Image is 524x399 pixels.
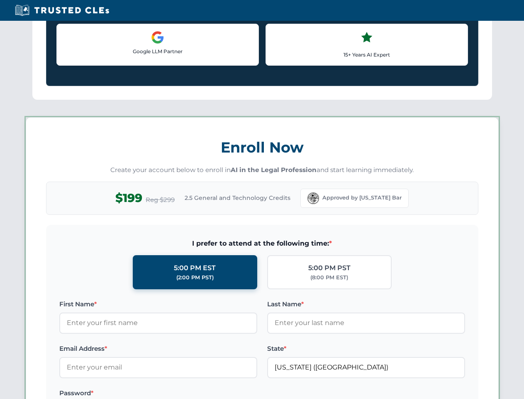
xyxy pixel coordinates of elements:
span: $199 [115,189,142,207]
img: Google [151,31,164,44]
p: Google LLM Partner [63,47,252,55]
p: Create your account below to enroll in and start learning immediately. [46,165,478,175]
p: 15+ Years AI Expert [273,51,461,59]
h3: Enroll Now [46,134,478,160]
label: State [267,344,465,354]
input: Enter your email [59,357,257,378]
div: 5:00 PM EST [174,263,216,273]
label: Last Name [267,299,465,309]
label: First Name [59,299,257,309]
img: Trusted CLEs [12,4,112,17]
div: 5:00 PM PST [308,263,351,273]
input: Florida (FL) [267,357,465,378]
img: Florida Bar [307,192,319,204]
div: (2:00 PM PST) [176,273,214,282]
strong: AI in the Legal Profession [231,166,317,174]
input: Enter your first name [59,313,257,333]
div: (8:00 PM EST) [310,273,348,282]
label: Password [59,388,257,398]
label: Email Address [59,344,257,354]
input: Enter your last name [267,313,465,333]
span: I prefer to attend at the following time: [59,238,465,249]
span: Approved by [US_STATE] Bar [322,194,402,202]
span: 2.5 General and Technology Credits [185,193,290,202]
span: Reg $299 [146,195,175,205]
